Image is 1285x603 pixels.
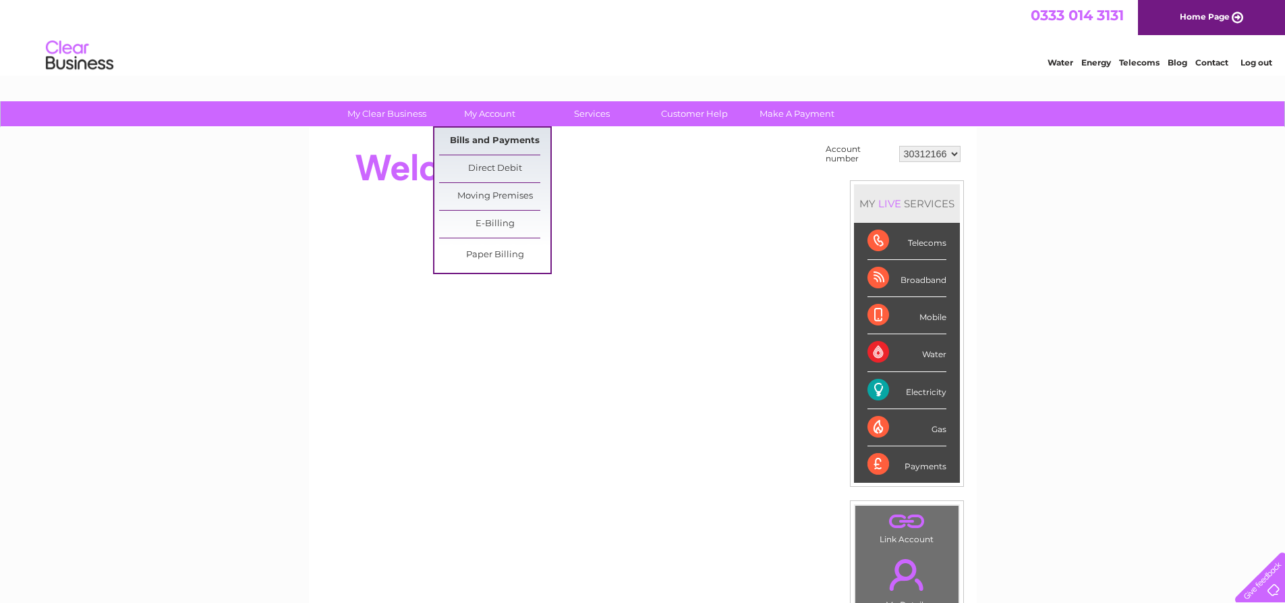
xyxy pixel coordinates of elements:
a: Log out [1240,57,1272,68]
div: Telecoms [867,223,946,260]
div: Payments [867,446,946,483]
div: MY SERVICES [854,184,960,223]
div: Clear Business is a trading name of Verastar Limited (registered in [GEOGRAPHIC_DATA] No. 3667643... [324,7,962,65]
a: 0333 014 3131 [1031,7,1124,24]
div: Water [867,334,946,371]
div: LIVE [876,197,904,210]
div: Electricity [867,372,946,409]
a: E-Billing [439,211,550,238]
a: Water [1048,57,1073,68]
a: . [859,551,955,598]
a: Make A Payment [741,101,853,126]
a: Customer Help [639,101,750,126]
a: . [859,509,955,533]
a: My Account [434,101,545,126]
div: Gas [867,409,946,446]
a: My Clear Business [331,101,442,126]
a: Direct Debit [439,155,550,182]
div: Mobile [867,297,946,334]
a: Blog [1168,57,1187,68]
a: Contact [1195,57,1228,68]
td: Account number [822,141,896,167]
a: Paper Billing [439,242,550,269]
td: Link Account [855,505,959,548]
a: Bills and Payments [439,128,550,155]
a: Energy [1081,57,1111,68]
a: Moving Premises [439,183,550,210]
a: Services [536,101,648,126]
a: Telecoms [1119,57,1160,68]
img: logo.png [45,35,114,76]
div: Broadband [867,260,946,297]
